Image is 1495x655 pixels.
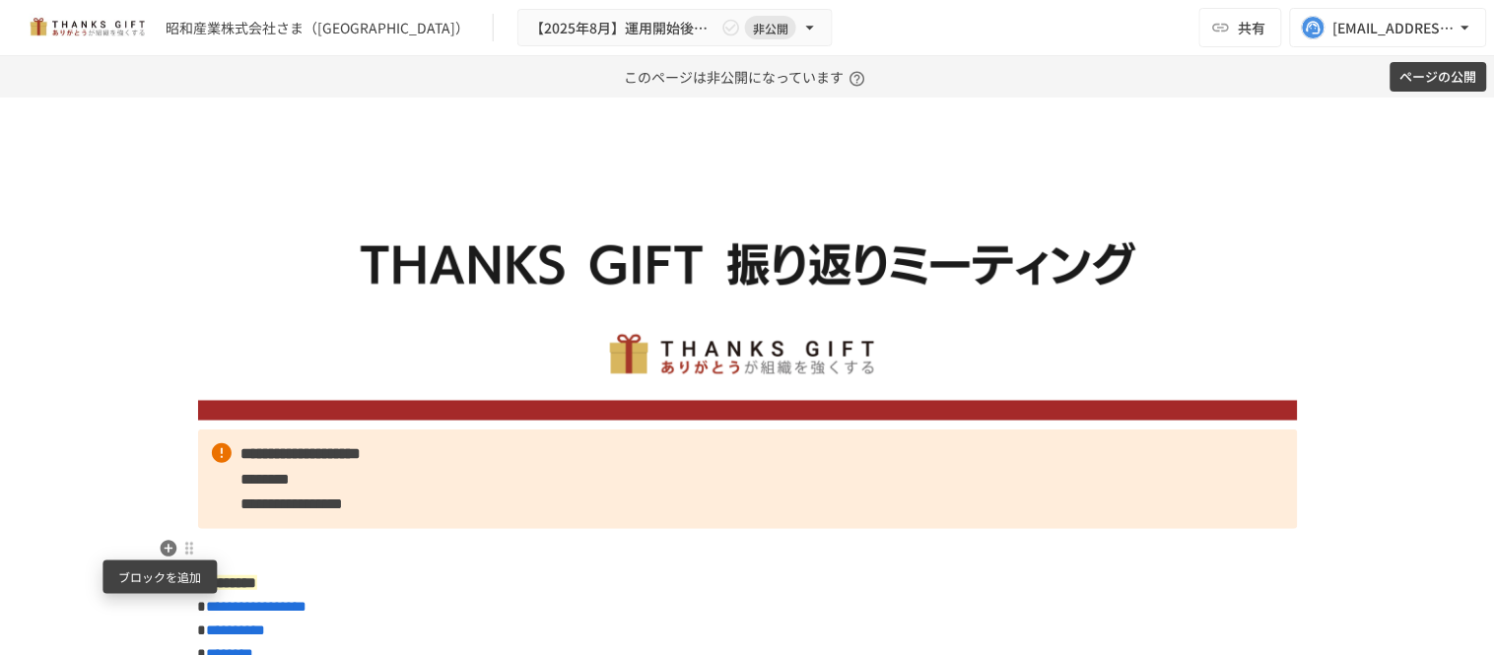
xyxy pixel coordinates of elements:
[530,16,717,40] span: 【2025年8月】運用開始後振り返りミーティング
[1333,16,1456,40] div: [EMAIL_ADDRESS][DOMAIN_NAME]
[166,18,469,38] div: 昭和産業株式会社さま（[GEOGRAPHIC_DATA]）
[745,18,796,38] span: 非公開
[102,560,217,594] div: ブロックを追加
[1391,62,1487,93] button: ページの公開
[624,56,871,98] p: このページは非公開になっています
[1239,17,1266,38] span: 共有
[517,9,833,47] button: 【2025年8月】運用開始後振り返りミーティング非公開
[1199,8,1282,47] button: 共有
[198,146,1298,421] img: ywjCEzGaDRs6RHkpXm6202453qKEghjSpJ0uwcQsaCz
[1290,8,1487,47] button: [EMAIL_ADDRESS][DOMAIN_NAME]
[24,12,150,43] img: mMP1OxWUAhQbsRWCurg7vIHe5HqDpP7qZo7fRoNLXQh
